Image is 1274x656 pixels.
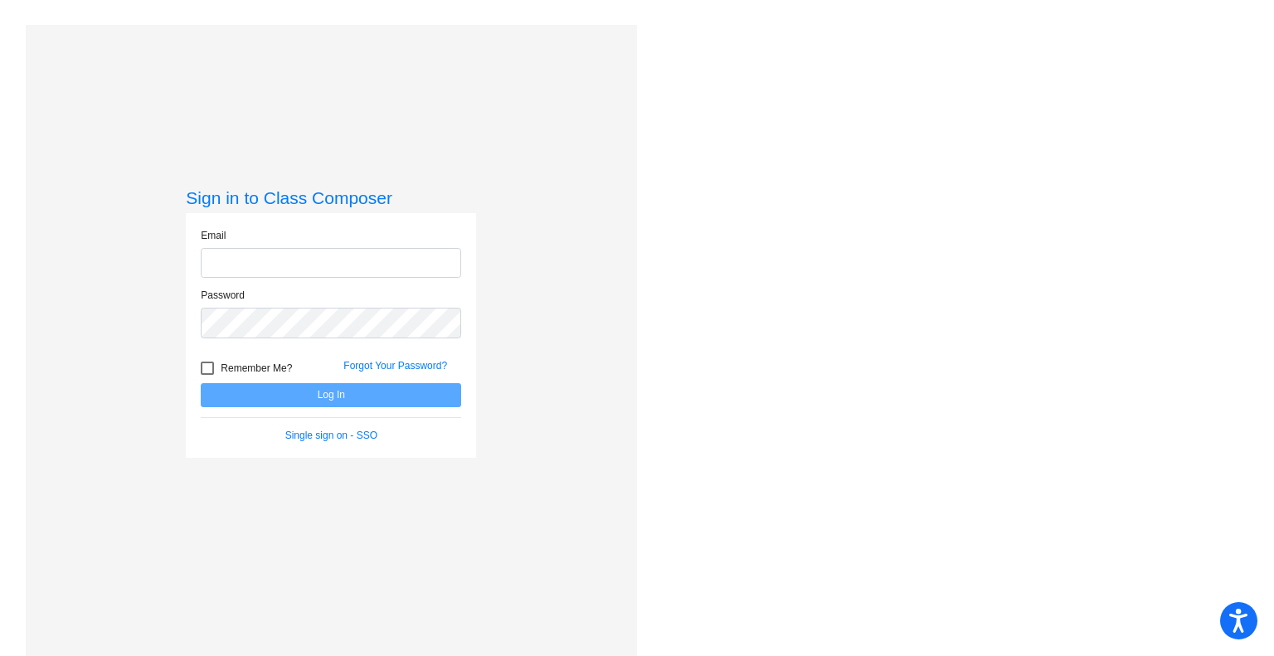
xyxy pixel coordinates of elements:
span: Remember Me? [221,358,292,378]
label: Password [201,288,245,303]
button: Log In [201,383,461,407]
a: Single sign on - SSO [285,430,377,441]
h3: Sign in to Class Composer [186,187,476,208]
label: Email [201,228,226,243]
a: Forgot Your Password? [343,360,447,372]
